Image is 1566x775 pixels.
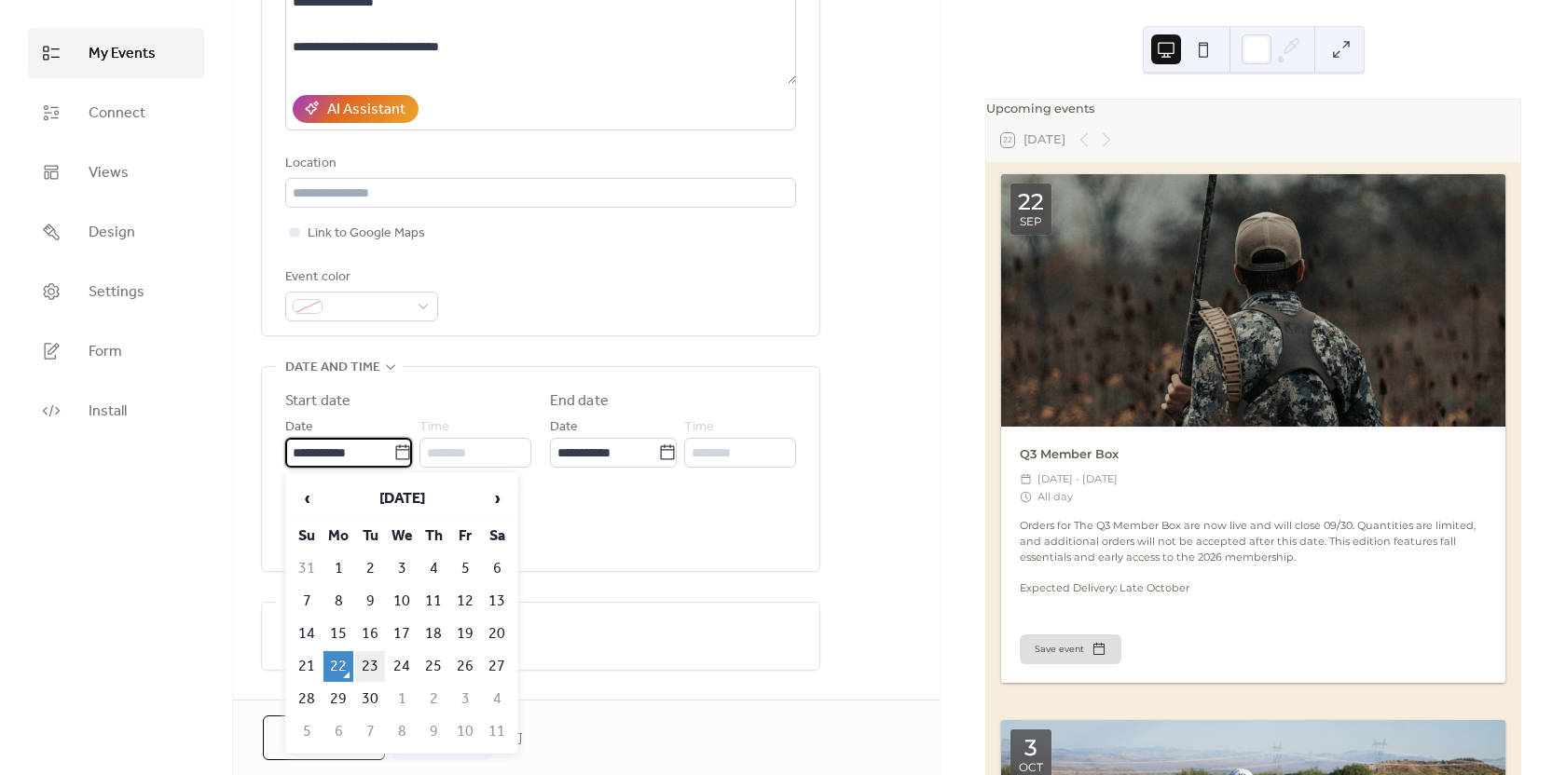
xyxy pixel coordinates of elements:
[483,480,511,517] span: ›
[387,684,417,714] td: 1
[450,553,480,584] td: 5
[89,401,127,423] span: Install
[1001,445,1505,463] div: Q3 Member Box
[482,684,512,714] td: 4
[482,716,512,747] td: 11
[550,416,578,439] span: Date
[1020,470,1032,488] div: ​
[355,716,385,747] td: 7
[323,684,353,714] td: 29
[387,619,417,649] td: 17
[323,651,353,682] td: 22
[28,386,204,436] a: Install
[482,651,512,682] td: 27
[387,651,417,682] td: 24
[387,553,417,584] td: 3
[482,553,512,584] td: 6
[285,266,434,289] div: Event color
[419,716,448,747] td: 9
[292,521,322,551] th: Su
[323,479,480,519] th: [DATE]
[323,586,353,617] td: 8
[1037,488,1073,506] span: All day
[684,416,714,439] span: Time
[293,480,321,517] span: ‹
[292,553,322,584] td: 31
[387,716,417,747] td: 8
[355,684,385,714] td: 30
[1020,216,1042,227] div: Sep
[450,586,480,617] td: 12
[419,521,448,551] th: Th
[323,716,353,747] td: 6
[308,223,425,245] span: Link to Google Maps
[419,651,448,682] td: 25
[419,586,448,617] td: 11
[323,619,353,649] td: 15
[355,586,385,617] td: 9
[1001,518,1505,596] div: Orders for The Q3 Member Box are now live and will close 09/30. Quantities are limited, and addit...
[419,553,448,584] td: 4
[1024,737,1037,759] div: 3
[285,390,350,413] div: Start date
[986,100,1520,117] div: Upcoming events
[28,88,204,138] a: Connect
[89,341,122,363] span: Form
[89,102,145,125] span: Connect
[327,99,405,121] div: AI Assistant
[482,586,512,617] td: 13
[293,95,419,123] button: AI Assistant
[285,416,313,439] span: Date
[28,266,204,317] a: Settings
[419,619,448,649] td: 18
[1019,762,1043,773] div: Oct
[28,207,204,257] a: Design
[355,553,385,584] td: 2
[450,716,480,747] td: 10
[292,619,322,649] td: 14
[482,521,512,551] th: Sa
[323,521,353,551] th: Mo
[263,715,385,760] button: Cancel
[89,162,129,184] span: Views
[419,684,448,714] td: 2
[450,619,480,649] td: 19
[355,619,385,649] td: 16
[292,684,322,714] td: 28
[28,147,204,197] a: Views
[1020,634,1121,664] button: Save event
[387,586,417,617] td: 10
[355,651,385,682] td: 23
[419,416,449,439] span: Time
[450,651,480,682] td: 26
[292,651,322,682] td: 21
[285,357,380,379] span: Date and time
[323,553,353,584] td: 1
[285,153,792,175] div: Location
[89,222,135,244] span: Design
[1018,191,1044,213] div: 22
[482,619,512,649] td: 20
[292,716,322,747] td: 5
[89,281,144,304] span: Settings
[28,326,204,376] a: Form
[550,390,609,413] div: End date
[450,684,480,714] td: 3
[1020,488,1032,506] div: ​
[1037,470,1118,488] span: [DATE] - [DATE]
[387,521,417,551] th: We
[292,586,322,617] td: 7
[450,521,480,551] th: Fr
[355,521,385,551] th: Tu
[89,43,156,65] span: My Events
[28,28,204,78] a: My Events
